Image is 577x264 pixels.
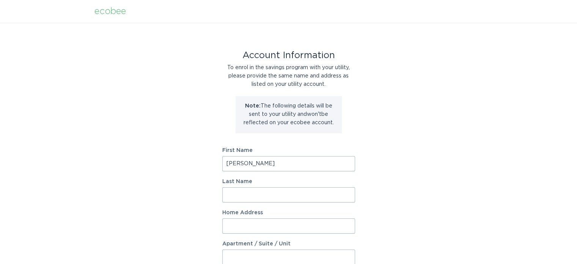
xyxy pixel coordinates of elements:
label: Apartment / Suite / Unit [222,241,355,247]
div: Account Information [222,51,355,60]
div: To enrol in the savings program with your utility, please provide the same name and address as li... [222,63,355,89]
label: Home Address [222,210,355,215]
div: ecobee [94,7,126,16]
strong: Note: [245,103,261,109]
p: The following details will be sent to your utility and won't be reflected on your ecobee account. [241,102,336,127]
label: Last Name [222,179,355,184]
label: First Name [222,148,355,153]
